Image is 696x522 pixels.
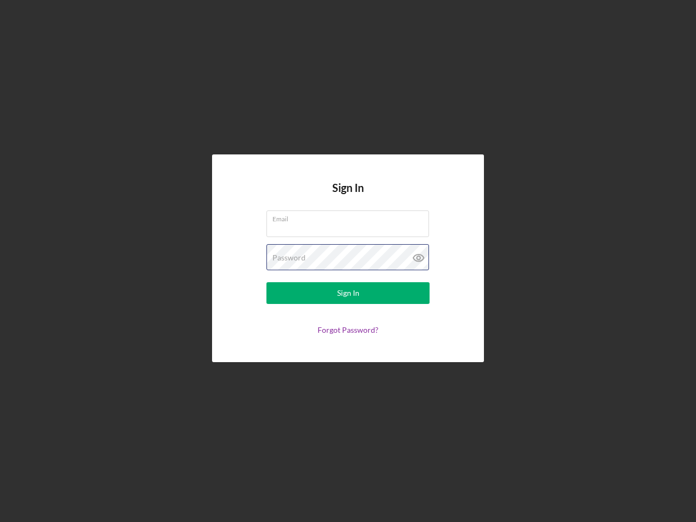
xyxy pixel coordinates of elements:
[272,211,429,223] label: Email
[332,182,364,210] h4: Sign In
[272,253,306,262] label: Password
[266,282,430,304] button: Sign In
[337,282,359,304] div: Sign In
[318,325,378,334] a: Forgot Password?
